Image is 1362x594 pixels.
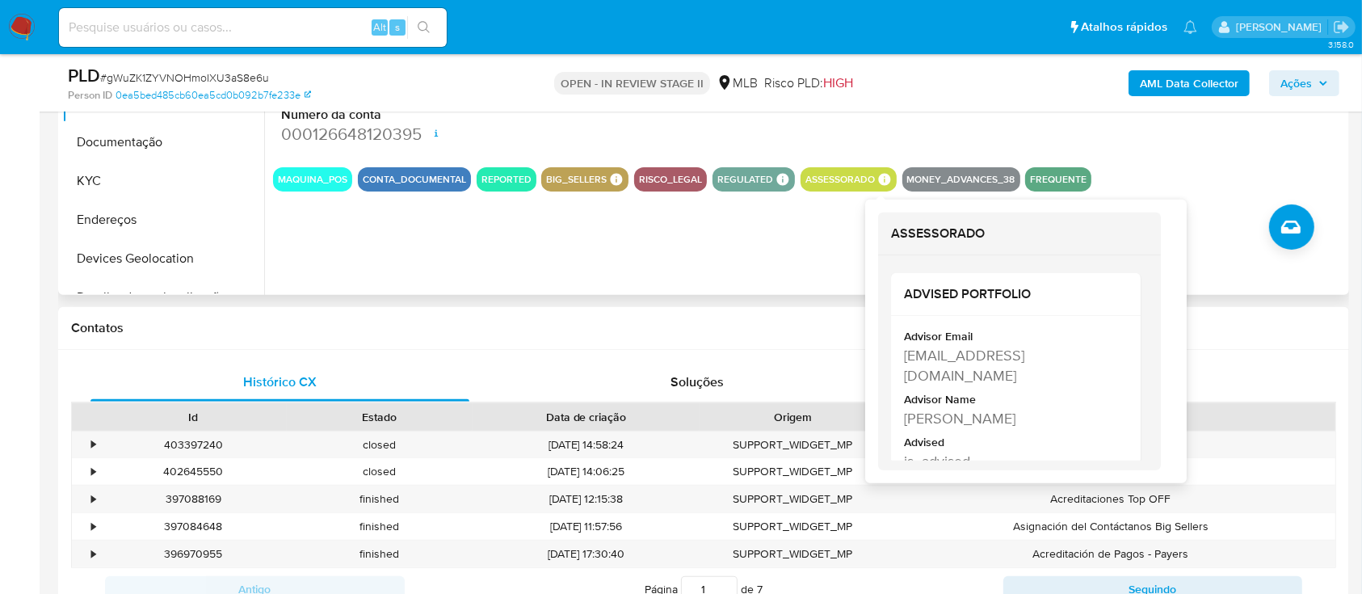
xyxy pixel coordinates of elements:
button: AML Data Collector [1129,70,1250,96]
div: Id [111,409,275,425]
span: Alt [373,19,386,35]
div: • [91,519,95,534]
div: • [91,437,95,453]
span: Risco PLD: [764,74,853,92]
div: SUPPORT_WIDGET_MP [700,432,886,458]
button: Devices Geolocation [62,239,264,278]
dd: 000126648120395 [281,123,533,145]
h2: ASSESSORADO [891,225,1148,242]
div: SUPPORT_WIDGET_MP [700,458,886,485]
div: finished [287,513,473,540]
div: Acreditación de Pagos - Payers [886,541,1335,567]
span: 3.158.0 [1328,38,1354,51]
span: s [395,19,400,35]
div: • [91,546,95,562]
div: finished [287,486,473,512]
div: 397084648 [100,513,287,540]
div: 403397240 [100,432,287,458]
input: Pesquise usuários ou casos... [59,17,447,38]
span: Ações [1280,70,1312,96]
div: Acreditaciones Top OFF [886,486,1335,512]
div: [DATE] 11:57:56 [473,513,700,540]
button: KYC [62,162,264,200]
div: Advisor Email [904,329,1124,345]
b: Person ID [68,88,112,103]
a: 0ea5bed485cb60ea5cd0b092b7fe233e [116,88,311,103]
div: • [91,464,95,479]
div: Advised [904,435,1124,451]
div: Origem [711,409,875,425]
span: # gWuZK1ZYVNOHmoIXU3aS8e6u [100,70,269,86]
div: Estado [298,409,462,425]
div: [DATE] 14:06:25 [473,458,700,485]
a: Sair [1333,19,1350,36]
div: Amanda Aparecida Costa De Oliveira [904,408,1124,428]
h1: Contatos [71,320,1336,336]
span: HIGH [823,74,853,92]
b: AML Data Collector [1140,70,1238,96]
div: [DATE] 17:30:40 [473,541,700,567]
div: aparecida.oliveira@mercadopago.com.br [904,345,1124,385]
span: Soluções [670,373,724,391]
div: [DATE] 12:15:38 [473,486,700,512]
b: PLD [68,62,100,88]
div: 397088169 [100,486,287,512]
div: finished [287,541,473,567]
div: [DATE] 14:58:24 [473,432,700,458]
dt: Número da conta [281,106,533,124]
div: closed [287,458,473,485]
span: Histórico CX [243,373,317,391]
button: search-icon [407,16,440,39]
div: 396970955 [100,541,287,567]
span: Atalhos rápidos [1081,19,1167,36]
div: SUPPORT_WIDGET_MP [700,486,886,512]
h2: ADVISED PORTFOLIO [904,286,1128,302]
div: is_advised [904,451,1124,471]
div: 402645550 [100,458,287,485]
div: closed [287,432,473,458]
div: SUPPORT_WIDGET_MP [700,513,886,540]
button: Documentação [62,123,264,162]
div: SUPPORT_WIDGET_MP [700,541,886,567]
div: • [91,491,95,507]
button: Detalhe da geolocalização [62,278,264,317]
button: Ações [1269,70,1339,96]
button: Endereços [62,200,264,239]
div: Asignación del Contáctanos Big Sellers [886,513,1335,540]
p: alessandra.barbosa@mercadopago.com [1236,19,1327,35]
div: Data de criação [484,409,688,425]
a: Notificações [1183,20,1197,34]
div: MLB [717,74,758,92]
p: OPEN - IN REVIEW STAGE II [554,72,710,95]
div: Advisor Name [904,392,1124,408]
